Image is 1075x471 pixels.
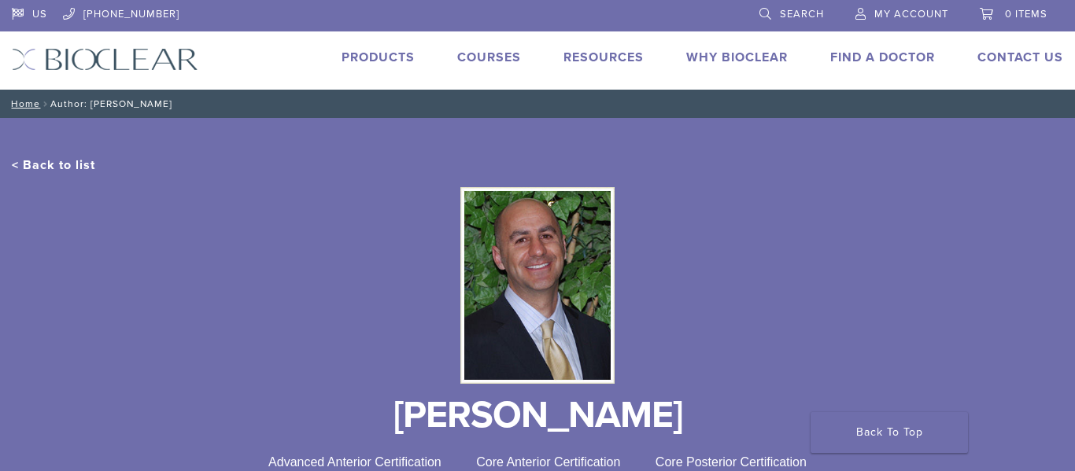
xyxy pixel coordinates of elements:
[830,50,935,65] a: Find A Doctor
[268,455,441,469] span: Advanced Anterior Certification
[342,50,415,65] a: Products
[12,157,95,173] a: < Back to list
[686,50,788,65] a: Why Bioclear
[12,396,1063,434] h1: [PERSON_NAME]
[977,50,1063,65] a: Contact Us
[811,412,968,453] a: Back To Top
[476,455,620,469] span: Core Anterior Certification
[874,8,948,20] span: My Account
[563,50,644,65] a: Resources
[457,50,521,65] a: Courses
[12,48,198,71] img: Bioclear
[780,8,824,20] span: Search
[460,187,615,384] img: Bioclear
[40,100,50,108] span: /
[656,455,807,469] span: Core Posterior Certification
[1005,8,1047,20] span: 0 items
[6,98,40,109] a: Home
